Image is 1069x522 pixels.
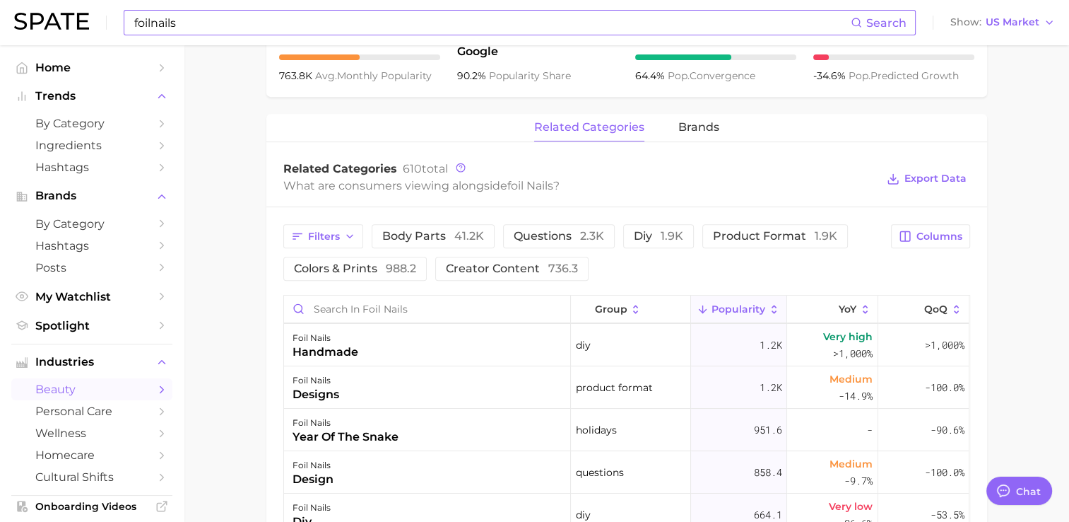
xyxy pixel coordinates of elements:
[829,498,873,515] span: Very low
[829,456,873,472] span: Medium
[489,69,571,82] span: popularity share
[753,464,781,481] span: 858.4
[386,262,416,275] span: 988.2
[849,69,959,82] span: predicted growth
[571,296,691,323] button: group
[457,43,618,60] span: Google
[11,286,172,308] a: My Watchlist
[924,338,964,352] span: >1,000%
[867,422,873,439] span: -
[11,496,172,517] a: Onboarding Videos
[507,179,553,192] span: foil nails
[35,161,148,174] span: Hashtags
[829,371,873,388] span: Medium
[284,296,570,323] input: Search in foil nails
[759,379,781,396] span: 1.2k
[576,337,591,354] span: diy
[35,90,148,103] span: Trends
[576,422,617,439] span: holidays
[284,324,969,366] button: foil nailshandmadediy1.2kVery high>1,000%>1,000%
[35,427,148,440] span: wellness
[35,117,148,130] span: by Category
[891,224,969,248] button: Columns
[930,422,964,439] span: -90.6%
[691,296,787,323] button: Popularity
[35,190,148,202] span: Brands
[315,69,337,82] abbr: average
[293,499,331,516] div: foil nails
[924,379,964,396] span: -100.0%
[924,464,964,481] span: -100.0%
[35,383,148,396] span: beauty
[293,330,358,347] div: foil nails
[548,262,578,275] span: 736.3
[35,139,148,152] span: Ingredients
[35,319,148,332] span: Spotlight
[11,466,172,488] a: cultural shifts
[576,379,653,396] span: product format
[11,86,172,107] button: Trends
[293,471,333,488] div: design
[293,386,339,403] div: designs
[293,414,398,431] div: foil nails
[35,290,148,303] span: My Watchlist
[534,121,644,134] span: related categories
[947,13,1058,32] button: ShowUS Market
[35,405,148,418] span: personal care
[839,303,856,315] span: YoY
[576,464,624,481] span: questions
[11,257,172,279] a: Posts
[823,328,873,345] span: Very high
[635,54,796,60] div: 6 / 10
[11,400,172,422] a: personal care
[916,231,962,243] span: Columns
[11,112,172,134] a: by Category
[279,54,440,60] div: 5 / 10
[279,69,315,82] span: 763.8k
[878,296,969,323] button: QoQ
[950,18,981,26] span: Show
[283,162,397,175] span: Related Categories
[283,176,877,195] div: What are consumers viewing alongside ?
[403,162,448,175] span: total
[403,162,422,175] span: 610
[35,356,148,369] span: Industries
[35,470,148,484] span: cultural shifts
[634,231,683,242] span: diy
[668,69,755,82] span: convergence
[753,422,781,439] span: 951.6
[759,337,781,354] span: 1.2k
[382,231,484,242] span: body parts
[293,372,339,389] div: foil nails
[14,13,89,30] img: SPATE
[986,18,1039,26] span: US Market
[284,409,969,451] button: foil nailsyear of the snakeholidays951.6--90.6%
[11,134,172,156] a: Ingredients
[11,185,172,207] button: Brands
[514,231,604,242] span: questions
[35,61,148,74] span: Home
[833,347,873,360] span: >1,000%
[11,213,172,235] a: by Category
[668,69,690,82] abbr: popularity index
[580,229,604,243] span: 2.3k
[839,388,873,405] span: -14.9%
[844,472,873,489] span: -9.7%
[11,352,172,373] button: Industries
[866,16,906,30] span: Search
[35,261,148,274] span: Posts
[446,263,578,274] span: creator content
[457,69,489,82] span: 90.2%
[661,229,683,243] span: 1.9k
[308,231,340,243] span: Filters
[813,54,974,60] div: 1 / 10
[11,444,172,466] a: homecare
[133,11,851,35] input: Search here for a brand, industry, or ingredient
[11,156,172,178] a: Hashtags
[294,263,416,274] span: colors & prints
[883,169,969,189] button: Export Data
[713,231,837,242] span: product format
[35,239,148,253] span: Hashtags
[315,69,432,82] span: monthly popularity
[904,173,967,185] span: Export Data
